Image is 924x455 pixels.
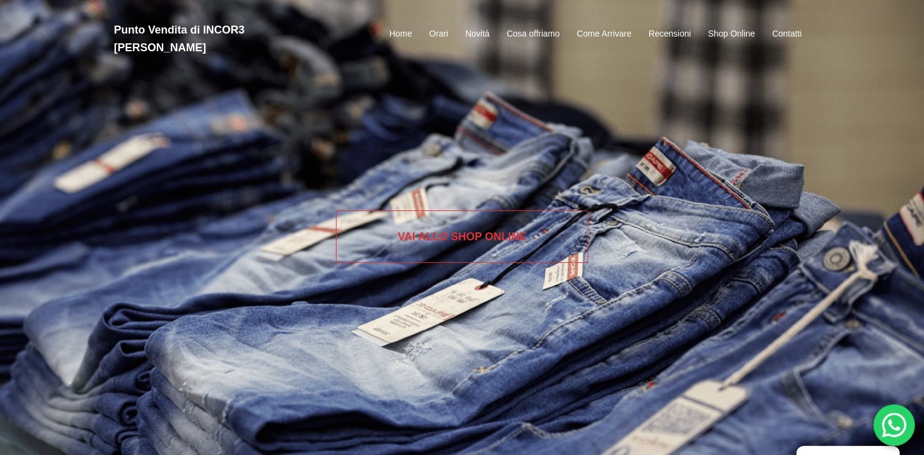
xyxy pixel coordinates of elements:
a: Contatti [772,27,801,41]
a: Novità [465,27,490,41]
a: Cosa offriamo [507,27,560,41]
a: Recensioni [649,27,691,41]
a: Vai allo SHOP ONLINE [336,210,588,263]
a: Home [389,27,412,41]
div: 'Hai [873,404,915,446]
a: Come Arrivare [577,27,631,41]
a: Orari [429,27,448,41]
a: Shop Online [708,27,755,41]
h2: Punto Vendita di INCOR3 [PERSON_NAME] [114,21,334,57]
